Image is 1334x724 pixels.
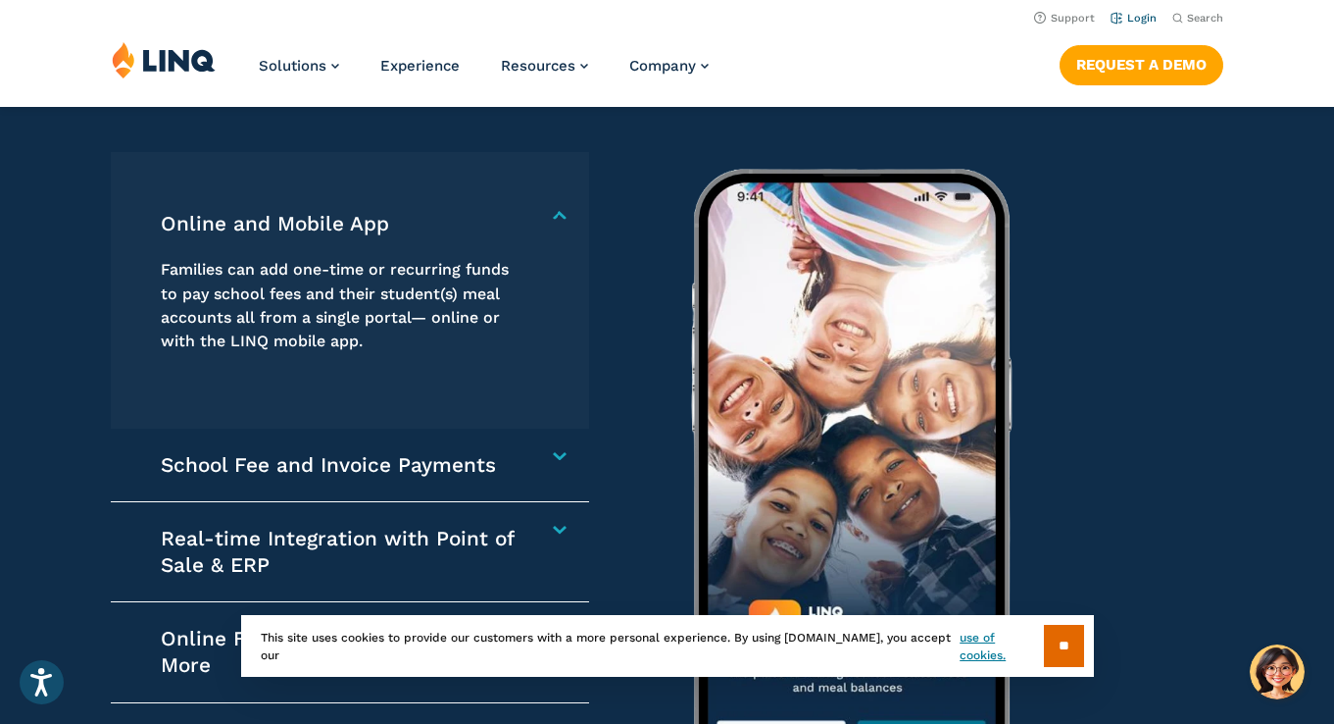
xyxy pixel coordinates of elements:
[1060,45,1223,84] a: Request a Demo
[1250,645,1305,699] button: Hello, have a question? Let’s chat.
[241,615,1094,677] div: This site uses cookies to provide our customers with a more personal experience. By using [DOMAIN...
[1034,12,1095,25] a: Support
[501,57,575,75] span: Resources
[259,41,709,106] nav: Primary Navigation
[161,626,523,678] h4: Online Forms, Meal Application and More
[161,211,523,237] h4: Online and Mobile App
[501,57,588,75] a: Resources
[380,57,460,75] a: Experience
[259,57,326,75] span: Solutions
[1111,12,1157,25] a: Login
[629,57,709,75] a: Company
[259,57,339,75] a: Solutions
[161,452,523,479] h4: School Fee and Invoice Payments
[161,258,523,353] p: Families can add one-time or recurring funds to pay school fees and their student(s) meal account...
[112,41,216,78] img: LINQ | K‑12 Software
[960,629,1043,664] a: use of cookies.
[1060,41,1223,84] nav: Button Navigation
[1187,12,1223,25] span: Search
[629,57,696,75] span: Company
[161,526,523,578] h4: Real-time Integration with Point of Sale & ERP
[1172,11,1223,26] button: Open Search Bar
